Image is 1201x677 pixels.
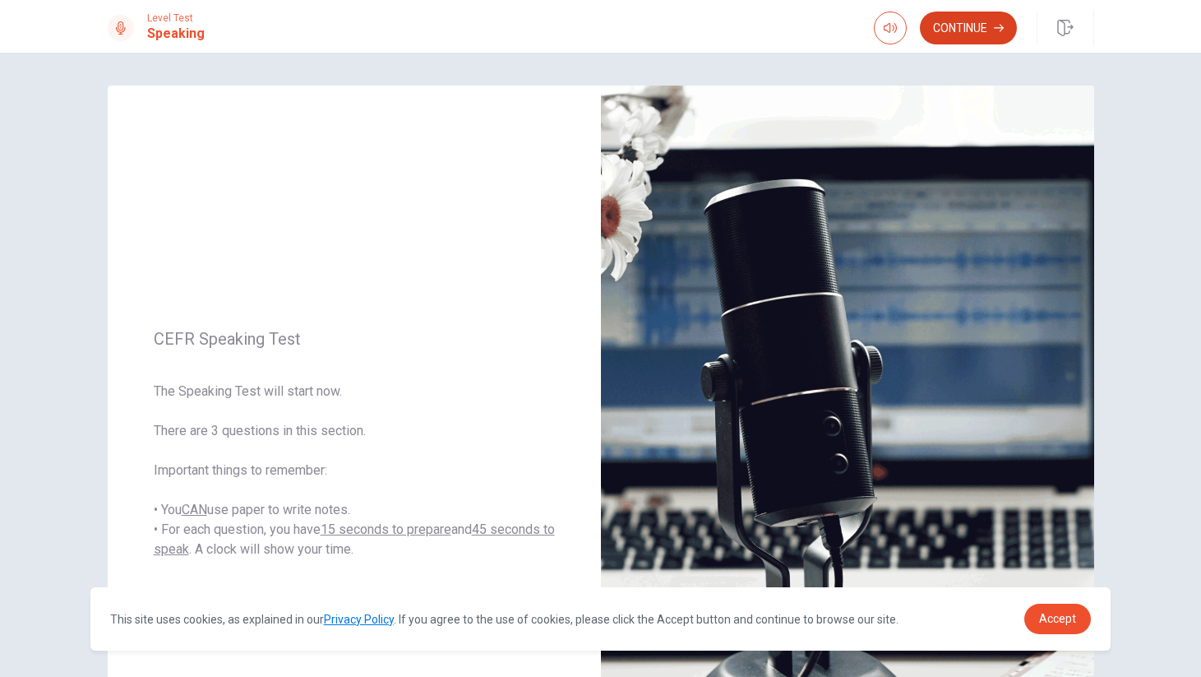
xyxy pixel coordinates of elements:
h1: Speaking [147,24,205,44]
span: Accept [1039,612,1076,625]
a: dismiss cookie message [1024,604,1091,634]
button: Continue [920,12,1017,44]
span: Level Test [147,12,205,24]
u: CAN [182,502,207,517]
u: 15 seconds to prepare [321,522,451,537]
span: The Speaking Test will start now. There are 3 questions in this section. Important things to reme... [154,382,555,559]
span: This site uses cookies, as explained in our . If you agree to the use of cookies, please click th... [110,613,898,626]
a: Privacy Policy [324,613,394,626]
div: cookieconsent [90,587,1111,651]
span: CEFR Speaking Test [154,329,555,349]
